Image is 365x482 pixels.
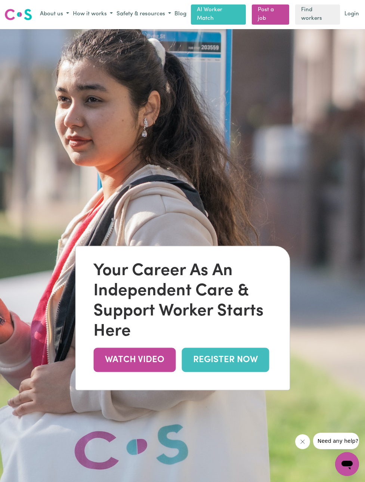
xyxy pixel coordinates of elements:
[313,433,359,449] iframe: Message from company
[182,348,269,372] a: REGISTER NOW
[295,4,340,25] a: Find workers
[252,4,289,25] a: Post a job
[4,8,32,21] img: Careseekers logo
[335,452,359,476] iframe: Button to launch messaging window
[38,8,71,21] button: About us
[115,8,173,21] button: Safety & resources
[4,6,32,23] a: Careseekers logo
[93,261,272,342] div: Your Career As An Independent Care & Support Worker Starts Here
[71,8,115,21] button: How it works
[343,9,361,20] a: Login
[295,434,310,449] iframe: Close message
[173,9,188,20] a: Blog
[191,4,246,25] a: AI Worker Match
[93,348,176,372] a: WATCH VIDEO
